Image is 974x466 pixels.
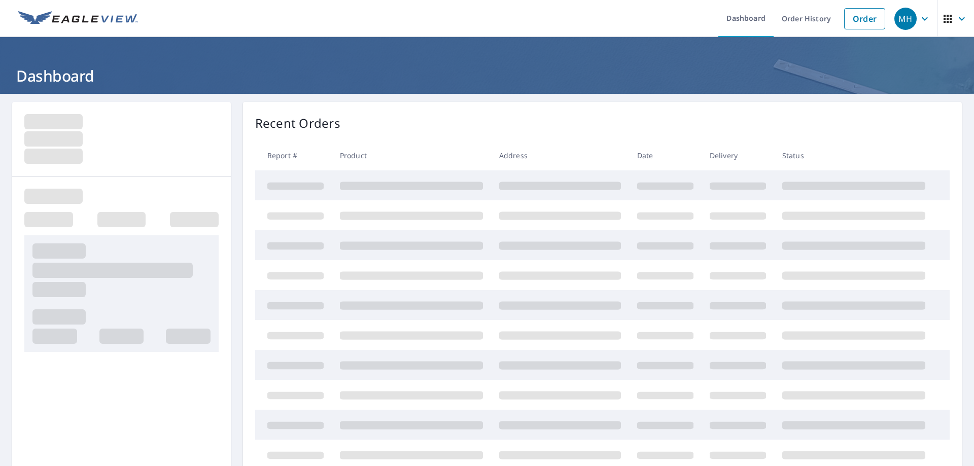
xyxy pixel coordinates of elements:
a: Order [844,8,885,29]
img: EV Logo [18,11,138,26]
th: Delivery [702,140,774,170]
p: Recent Orders [255,114,340,132]
th: Report # [255,140,332,170]
th: Status [774,140,933,170]
th: Product [332,140,491,170]
h1: Dashboard [12,65,962,86]
div: MH [894,8,917,30]
th: Address [491,140,629,170]
th: Date [629,140,702,170]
